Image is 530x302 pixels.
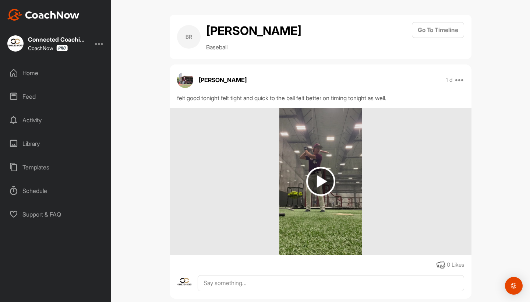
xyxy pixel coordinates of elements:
[4,87,108,106] div: Feed
[306,167,335,196] img: play
[28,36,87,42] div: Connected Coaching
[206,43,301,52] p: Baseball
[279,108,362,255] img: media
[177,72,193,88] img: avatar
[4,182,108,200] div: Schedule
[177,25,201,49] div: BR
[28,45,68,51] div: CoachNow
[4,205,108,224] div: Support & FAQ
[447,261,464,269] div: 0 Likes
[206,22,301,40] h2: [PERSON_NAME]
[4,134,108,153] div: Library
[4,111,108,129] div: Activity
[177,94,464,102] div: felt good tonight felt tight and quick to the ball felt better on timing tonight as well.
[7,35,24,52] img: square_f6705c19f15f310815c82cc5c483a155.jpg
[446,76,453,84] p: 1 d
[177,275,192,290] img: avatar
[4,64,108,82] div: Home
[412,22,464,38] button: Go To Timeline
[4,158,108,176] div: Templates
[199,75,247,84] p: [PERSON_NAME]
[412,22,464,52] a: Go To Timeline
[7,9,79,21] img: CoachNow
[505,277,523,295] div: Open Intercom Messenger
[56,45,68,51] img: CoachNow Pro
